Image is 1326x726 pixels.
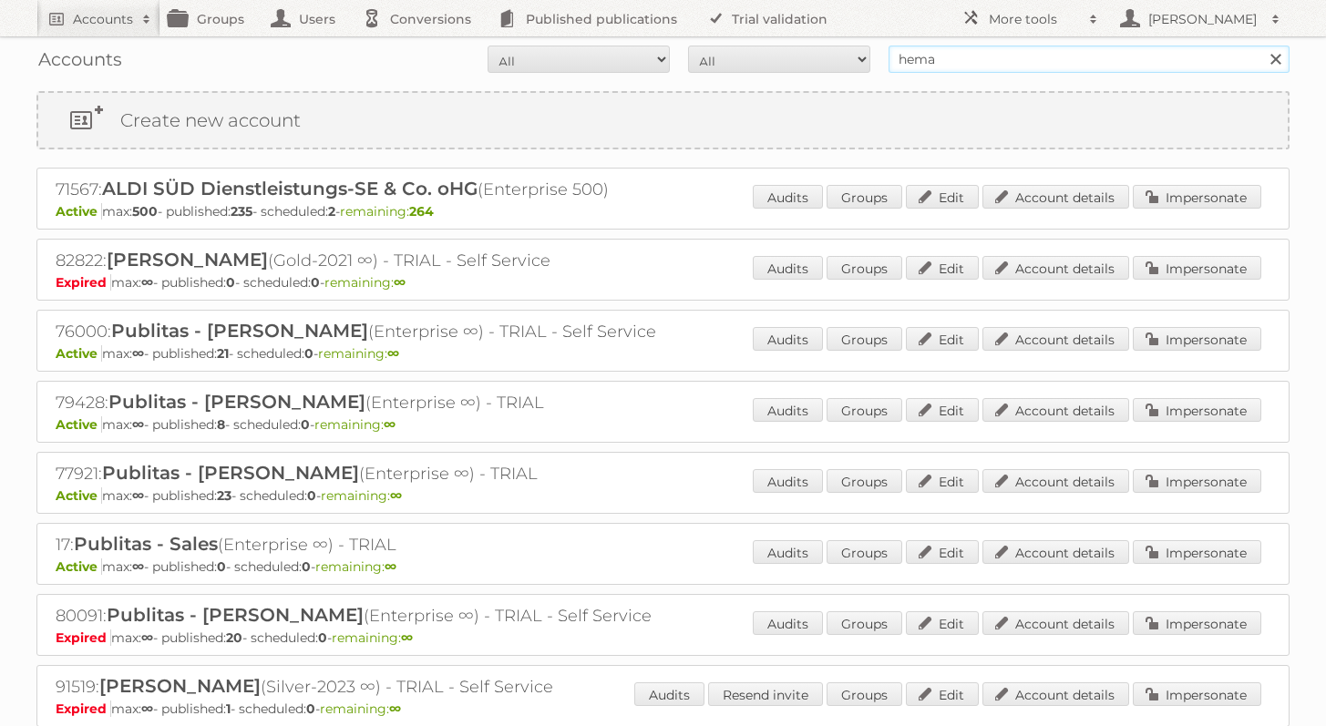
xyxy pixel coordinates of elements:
h2: 80091: (Enterprise ∞) - TRIAL - Self Service [56,604,694,628]
p: max: - published: - scheduled: - [56,700,1270,717]
a: Edit [906,540,979,564]
strong: 235 [231,203,252,220]
span: remaining: [315,558,396,575]
strong: 0 [226,274,235,291]
span: Active [56,416,102,433]
a: Groups [827,540,902,564]
h2: 76000: (Enterprise ∞) - TRIAL - Self Service [56,320,694,343]
a: Audits [753,327,823,351]
a: Audits [753,256,823,280]
span: Publitas - Sales [74,533,218,555]
a: Account details [982,185,1129,209]
a: Account details [982,469,1129,493]
strong: ∞ [389,700,401,717]
a: Account details [982,327,1129,351]
h2: 82822: (Gold-2021 ∞) - TRIAL - Self Service [56,249,694,272]
a: Impersonate [1133,469,1261,493]
strong: 0 [302,558,311,575]
span: remaining: [324,274,406,291]
span: Active [56,558,102,575]
a: Groups [827,327,902,351]
a: Impersonate [1133,540,1261,564]
strong: 20 [226,629,242,646]
strong: ∞ [141,700,153,717]
span: remaining: [320,700,401,717]
a: Edit [906,682,979,706]
strong: 264 [409,203,434,220]
strong: ∞ [387,345,399,362]
a: Impersonate [1133,256,1261,280]
a: Edit [906,327,979,351]
span: remaining: [332,629,413,646]
strong: 2 [328,203,335,220]
strong: ∞ [132,487,144,504]
a: Groups [827,611,902,635]
span: ALDI SÜD Dienstleistungs-SE & Co. oHG [102,178,478,199]
a: Impersonate [1133,327,1261,351]
strong: 23 [217,487,231,504]
span: remaining: [314,416,396,433]
a: Account details [982,611,1129,635]
a: Audits [753,185,823,209]
a: Edit [906,469,979,493]
h2: More tools [989,10,1080,28]
span: Publitas - [PERSON_NAME] [111,320,368,342]
span: [PERSON_NAME] [99,675,261,697]
a: Account details [982,398,1129,422]
a: Impersonate [1133,682,1261,706]
strong: ∞ [384,416,396,433]
a: Resend invite [708,682,823,706]
strong: 0 [307,487,316,504]
h2: 71567: (Enterprise 500) [56,178,694,201]
h2: 91519: (Silver-2023 ∞) - TRIAL - Self Service [56,675,694,699]
span: Active [56,345,102,362]
strong: 0 [301,416,310,433]
h2: 77921: (Enterprise ∞) - TRIAL [56,462,694,486]
h2: Accounts [73,10,133,28]
span: remaining: [321,487,402,504]
a: Audits [634,682,704,706]
strong: ∞ [390,487,402,504]
a: Audits [753,611,823,635]
a: Impersonate [1133,185,1261,209]
h2: 17: (Enterprise ∞) - TRIAL [56,533,694,557]
strong: ∞ [132,345,144,362]
a: Audits [753,398,823,422]
strong: ∞ [385,558,396,575]
a: Account details [982,682,1129,706]
span: remaining: [340,203,434,220]
p: max: - published: - scheduled: - [56,416,1270,433]
strong: 0 [311,274,320,291]
strong: 0 [318,629,327,646]
span: Publitas - [PERSON_NAME] [108,391,365,413]
strong: 500 [132,203,158,220]
a: Edit [906,185,979,209]
a: Audits [753,540,823,564]
h2: [PERSON_NAME] [1144,10,1262,28]
span: Publitas - [PERSON_NAME] [102,462,359,484]
a: Edit [906,256,979,280]
p: max: - published: - scheduled: - [56,629,1270,646]
a: Account details [982,256,1129,280]
strong: ∞ [401,629,413,646]
strong: 1 [226,700,231,717]
span: Publitas - [PERSON_NAME] [107,604,364,626]
a: Impersonate [1133,398,1261,422]
a: Groups [827,256,902,280]
a: Create new account [38,93,1288,148]
span: Expired [56,700,111,717]
strong: 0 [217,558,226,575]
span: Active [56,203,102,220]
a: Groups [827,682,902,706]
span: Expired [56,274,111,291]
a: Impersonate [1133,611,1261,635]
p: max: - published: - scheduled: - [56,345,1270,362]
a: Account details [982,540,1129,564]
strong: ∞ [132,416,144,433]
span: remaining: [318,345,399,362]
p: max: - published: - scheduled: - [56,274,1270,291]
span: Active [56,487,102,504]
strong: ∞ [141,629,153,646]
strong: 0 [306,700,315,717]
p: max: - published: - scheduled: - [56,558,1270,575]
